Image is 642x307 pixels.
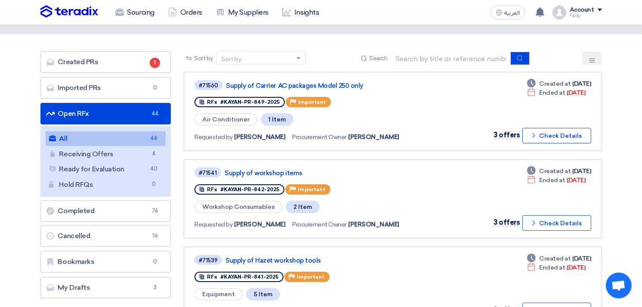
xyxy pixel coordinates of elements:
[150,257,160,266] span: 0
[261,113,293,126] span: 1 Item
[298,99,326,105] span: Important
[539,79,571,88] span: Created at
[194,288,243,301] span: Equipment
[225,169,440,177] a: Supply of workshop items
[207,186,217,192] span: RFx
[297,274,324,280] span: Important
[606,273,632,298] div: Open chat
[199,83,218,88] div: #71560
[150,58,160,68] span: 1
[194,133,232,142] span: Requested by
[199,170,217,176] div: #71541
[194,220,232,229] span: Requested by
[527,254,591,263] div: [DATE]
[527,167,591,176] div: [DATE]
[150,84,160,92] span: 0
[46,177,166,192] a: Hold RFQs
[552,6,566,19] img: profile_test.png
[522,128,591,143] button: Check Details
[40,200,171,222] a: Completed74
[491,6,525,19] button: العربية
[40,77,171,99] a: Imported PRs0
[46,147,166,161] a: Receiving Offers
[539,176,565,185] span: Ended at
[194,54,213,63] span: Sort by
[527,176,585,185] div: [DATE]
[209,3,275,22] a: My Suppliers
[148,180,159,189] span: 0
[207,99,217,105] span: RFx
[108,3,161,22] a: Sourcing
[391,52,511,65] input: Search by title or reference number
[275,3,326,22] a: Insights
[220,274,278,280] span: #KAYAN-PR-841-2025
[221,55,241,64] div: Sort by
[225,257,441,264] a: Supply of Hazet workshop tools
[40,103,171,124] a: Open RFx44
[161,3,209,22] a: Orders
[292,133,346,142] span: Procurement Owner
[40,225,171,247] a: Cancelled16
[150,109,160,118] span: 44
[570,6,594,14] div: Account
[527,79,591,88] div: [DATE]
[207,274,217,280] span: RFx
[40,5,98,18] img: Teradix logo
[148,164,159,174] span: 40
[148,149,159,158] span: 4
[527,88,585,97] div: [DATE]
[220,186,279,192] span: #KAYAN-PR-842-2025
[46,162,166,177] a: Ready for Evaluation
[235,220,286,229] span: [PERSON_NAME]
[286,201,320,213] span: 2 Item
[539,263,565,272] span: Ended at
[194,113,257,126] span: Air Conditioner
[226,82,441,90] a: Supply of Carrier AC packages Model 250 only
[148,134,159,143] span: 44
[348,220,399,229] span: [PERSON_NAME]
[369,54,387,63] span: Search
[150,232,160,240] span: 16
[522,215,591,231] button: Check Details
[40,277,171,298] a: My Drafts3
[570,13,602,18] div: Fady
[539,254,571,263] span: Created at
[539,167,571,176] span: Created at
[150,207,160,215] span: 74
[194,201,282,213] span: Workshop Consumables
[298,186,325,192] span: Important
[199,257,218,263] div: #71539
[539,88,565,97] span: Ended at
[220,99,280,105] span: #KAYAN-PR-849-2025
[40,251,171,273] a: Bookmarks0
[246,288,280,301] span: 5 Item
[150,283,160,292] span: 3
[494,218,520,226] span: 3 offers
[494,131,520,139] span: 3 offers
[504,10,520,16] span: العربية
[40,51,171,73] a: Created PRs1
[235,133,286,142] span: [PERSON_NAME]
[527,263,585,272] div: [DATE]
[46,131,166,146] a: All
[348,133,399,142] span: [PERSON_NAME]
[292,220,346,229] span: Procurement Owner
